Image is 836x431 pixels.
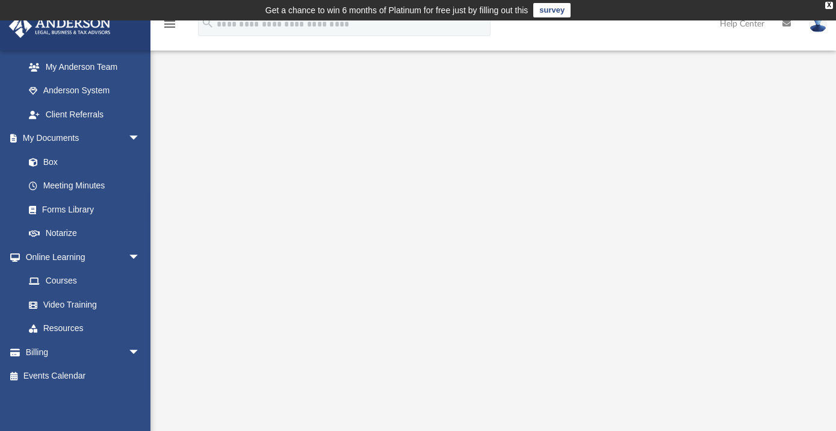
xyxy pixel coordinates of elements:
[17,317,152,341] a: Resources
[17,269,152,293] a: Courses
[265,3,528,17] div: Get a chance to win 6 months of Platinum for free just by filling out this
[201,16,214,29] i: search
[8,245,152,269] a: Online Learningarrow_drop_down
[17,293,146,317] a: Video Training
[17,222,152,246] a: Notarize
[8,126,152,150] a: My Documentsarrow_drop_down
[17,55,146,79] a: My Anderson Team
[163,23,177,31] a: menu
[533,3,571,17] a: survey
[17,197,146,222] a: Forms Library
[8,340,158,364] a: Billingarrow_drop_down
[128,340,152,365] span: arrow_drop_down
[809,15,827,33] img: User Pic
[163,17,177,31] i: menu
[17,102,152,126] a: Client Referrals
[128,126,152,151] span: arrow_drop_down
[128,245,152,270] span: arrow_drop_down
[17,150,146,174] a: Box
[5,14,114,38] img: Anderson Advisors Platinum Portal
[8,364,158,388] a: Events Calendar
[17,79,152,103] a: Anderson System
[17,174,152,198] a: Meeting Minutes
[825,2,833,9] div: close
